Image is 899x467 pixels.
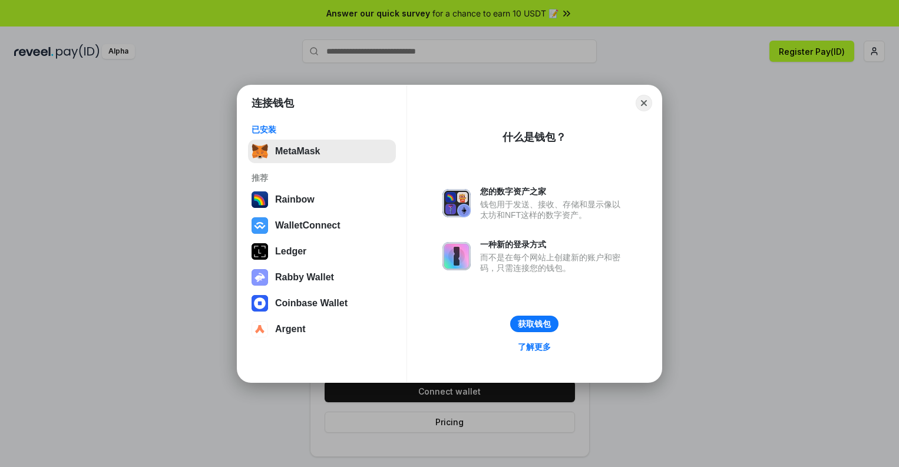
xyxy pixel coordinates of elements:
div: Rabby Wallet [275,272,334,283]
img: svg+xml,%3Csvg%20width%3D%2228%22%20height%3D%2228%22%20viewBox%3D%220%200%2028%2028%22%20fill%3D... [252,217,268,234]
button: Rabby Wallet [248,266,396,289]
a: 了解更多 [511,339,558,355]
div: Coinbase Wallet [275,298,348,309]
div: Argent [275,324,306,334]
img: svg+xml,%3Csvg%20xmlns%3D%22http%3A%2F%2Fwww.w3.org%2F2000%2Fsvg%22%20width%3D%2228%22%20height%3... [252,243,268,260]
button: WalletConnect [248,214,396,237]
div: 什么是钱包？ [503,130,566,144]
div: 了解更多 [518,342,551,352]
div: 获取钱包 [518,319,551,329]
div: WalletConnect [275,220,341,231]
button: Argent [248,317,396,341]
div: 钱包用于发送、接收、存储和显示像以太坊和NFT这样的数字资产。 [480,199,626,220]
div: Rainbow [275,194,315,205]
button: Coinbase Wallet [248,292,396,315]
div: MetaMask [275,146,320,157]
div: 推荐 [252,173,392,183]
button: MetaMask [248,140,396,163]
button: Rainbow [248,188,396,211]
img: svg+xml,%3Csvg%20xmlns%3D%22http%3A%2F%2Fwww.w3.org%2F2000%2Fsvg%22%20fill%3D%22none%22%20viewBox... [442,189,471,217]
div: 一种新的登录方式 [480,239,626,250]
img: svg+xml,%3Csvg%20width%3D%2228%22%20height%3D%2228%22%20viewBox%3D%220%200%2028%2028%22%20fill%3D... [252,295,268,312]
img: svg+xml,%3Csvg%20fill%3D%22none%22%20height%3D%2233%22%20viewBox%3D%220%200%2035%2033%22%20width%... [252,143,268,160]
button: Close [636,95,652,111]
div: Ledger [275,246,306,257]
img: svg+xml,%3Csvg%20xmlns%3D%22http%3A%2F%2Fwww.w3.org%2F2000%2Fsvg%22%20fill%3D%22none%22%20viewBox... [252,269,268,286]
div: 您的数字资产之家 [480,186,626,197]
button: 获取钱包 [510,316,558,332]
div: 而不是在每个网站上创建新的账户和密码，只需连接您的钱包。 [480,252,626,273]
h1: 连接钱包 [252,96,294,110]
div: 已安装 [252,124,392,135]
img: svg+xml,%3Csvg%20xmlns%3D%22http%3A%2F%2Fwww.w3.org%2F2000%2Fsvg%22%20fill%3D%22none%22%20viewBox... [442,242,471,270]
img: svg+xml,%3Csvg%20width%3D%22120%22%20height%3D%22120%22%20viewBox%3D%220%200%20120%20120%22%20fil... [252,191,268,208]
img: svg+xml,%3Csvg%20width%3D%2228%22%20height%3D%2228%22%20viewBox%3D%220%200%2028%2028%22%20fill%3D... [252,321,268,337]
button: Ledger [248,240,396,263]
